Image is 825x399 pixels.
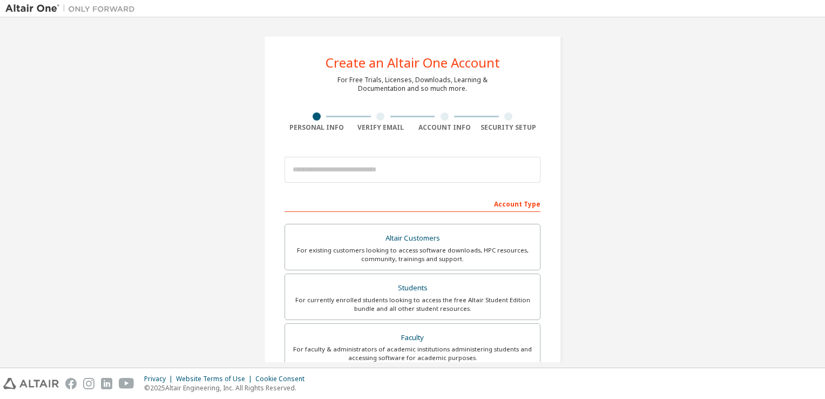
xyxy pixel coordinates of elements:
[292,345,533,362] div: For faculty & administrators of academic institutions administering students and accessing softwa...
[144,383,311,393] p: © 2025 Altair Engineering, Inc. All Rights Reserved.
[119,378,134,389] img: youtube.svg
[5,3,140,14] img: Altair One
[412,123,477,132] div: Account Info
[292,281,533,296] div: Students
[292,231,533,246] div: Altair Customers
[83,378,94,389] img: instagram.svg
[3,378,59,389] img: altair_logo.svg
[285,195,540,212] div: Account Type
[326,56,500,69] div: Create an Altair One Account
[65,378,77,389] img: facebook.svg
[255,375,311,383] div: Cookie Consent
[292,246,533,263] div: For existing customers looking to access software downloads, HPC resources, community, trainings ...
[337,76,488,93] div: For Free Trials, Licenses, Downloads, Learning & Documentation and so much more.
[349,123,413,132] div: Verify Email
[292,296,533,313] div: For currently enrolled students looking to access the free Altair Student Edition bundle and all ...
[285,123,349,132] div: Personal Info
[176,375,255,383] div: Website Terms of Use
[477,123,541,132] div: Security Setup
[101,378,112,389] img: linkedin.svg
[292,330,533,345] div: Faculty
[144,375,176,383] div: Privacy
